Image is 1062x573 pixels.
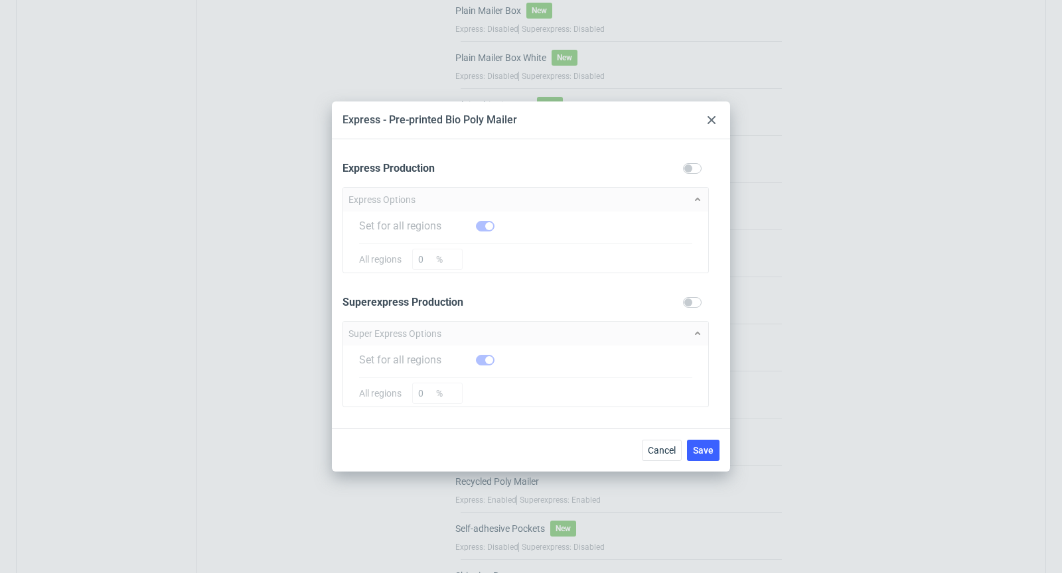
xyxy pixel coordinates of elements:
div: Express Production [342,160,683,176]
div: Superexpress Production [342,294,683,310]
span: Save [693,446,714,455]
button: Save [687,440,720,461]
div: Express - Pre-printed Bio Poly Mailer [342,113,517,127]
button: Cancel [642,440,682,461]
span: Cancel [648,446,676,455]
